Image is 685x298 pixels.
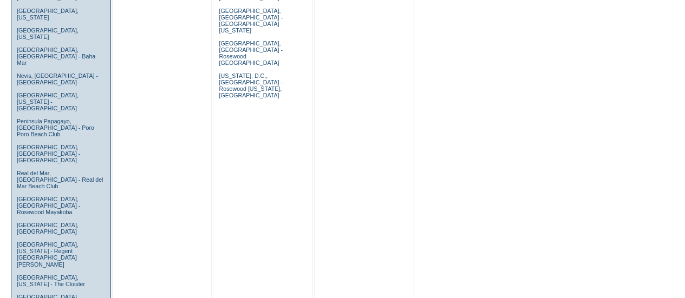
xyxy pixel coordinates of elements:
[219,40,282,66] a: [GEOGRAPHIC_DATA], [GEOGRAPHIC_DATA] - Rosewood [GEOGRAPHIC_DATA]
[17,144,80,163] a: [GEOGRAPHIC_DATA], [GEOGRAPHIC_DATA] - [GEOGRAPHIC_DATA]
[17,92,79,111] a: [GEOGRAPHIC_DATA], [US_STATE] - [GEOGRAPHIC_DATA]
[17,170,103,189] a: Real del Mar, [GEOGRAPHIC_DATA] - Real del Mar Beach Club
[17,47,95,66] a: [GEOGRAPHIC_DATA], [GEOGRAPHIC_DATA] - Baha Mar
[17,274,85,287] a: [GEOGRAPHIC_DATA], [US_STATE] - The Cloister
[17,241,79,267] a: [GEOGRAPHIC_DATA], [US_STATE] - Regent [GEOGRAPHIC_DATA][PERSON_NAME]
[17,27,79,40] a: [GEOGRAPHIC_DATA], [US_STATE]
[17,72,98,85] a: Nevis, [GEOGRAPHIC_DATA] - [GEOGRAPHIC_DATA]
[17,196,80,215] a: [GEOGRAPHIC_DATA], [GEOGRAPHIC_DATA] - Rosewood Mayakoba
[17,118,94,137] a: Peninsula Papagayo, [GEOGRAPHIC_DATA] - Poro Poro Beach Club
[17,8,79,21] a: [GEOGRAPHIC_DATA], [US_STATE]
[219,8,282,34] a: [GEOGRAPHIC_DATA], [GEOGRAPHIC_DATA] - [GEOGRAPHIC_DATA] [US_STATE]
[219,72,282,98] a: [US_STATE], D.C., [GEOGRAPHIC_DATA] - Rosewood [US_STATE], [GEOGRAPHIC_DATA]
[17,222,79,235] a: [GEOGRAPHIC_DATA], [GEOGRAPHIC_DATA]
